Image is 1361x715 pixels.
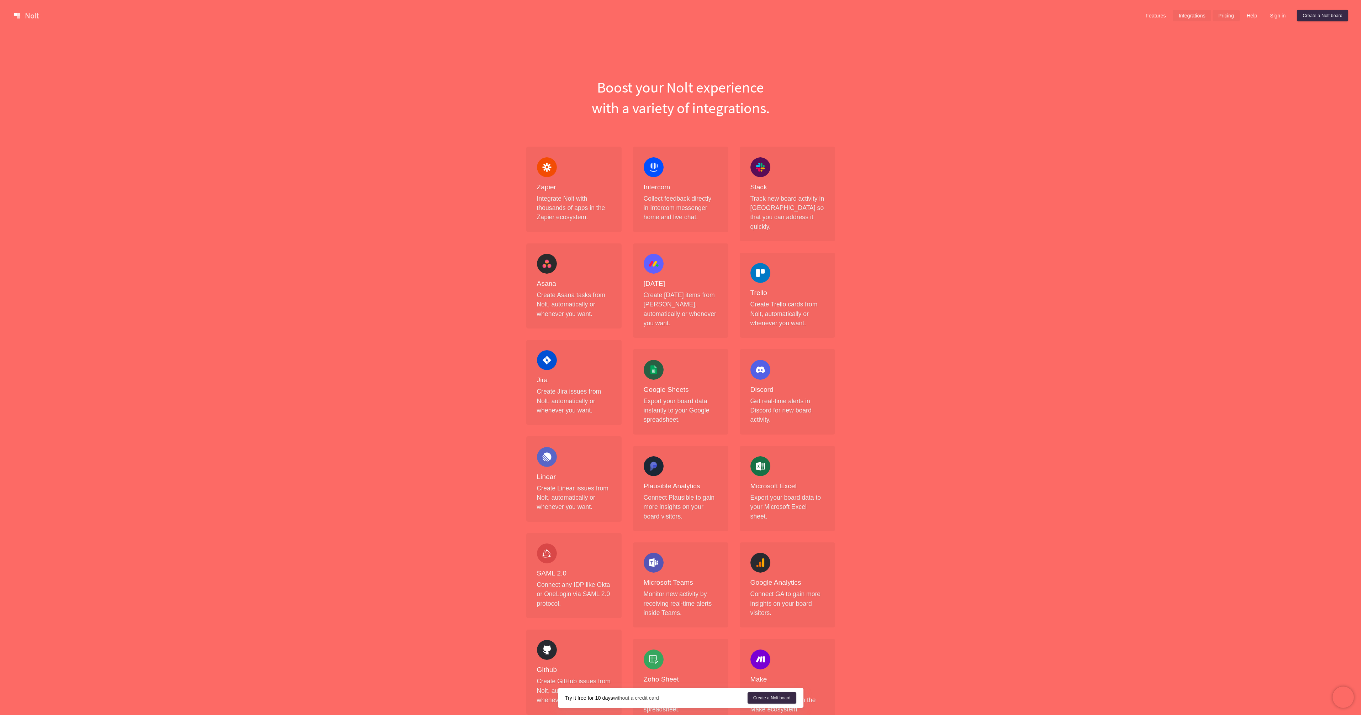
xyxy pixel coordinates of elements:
p: Create Jira issues from Nolt, automatically or whenever you want. [537,387,611,415]
p: Create [DATE] items from [PERSON_NAME], automatically or whenever you want. [644,290,718,328]
h4: Linear [537,473,611,482]
p: Export your board data instantly to your Zoho spreadsheet. [644,686,718,714]
p: Track new board activity in [GEOGRAPHIC_DATA] so that you can address it quickly. [750,194,824,232]
p: Connect Plausible to gain more insights on your board visitors. [644,493,718,521]
p: Integrate Nolt with thousands of apps in the Zapier ecosystem. [537,194,611,222]
a: Sign in [1264,10,1291,21]
p: Create GitHub issues from Nolt, automatically or whenever you want. [537,677,611,705]
h4: Google Analytics [750,578,824,587]
iframe: Chatra live chat [1333,687,1354,708]
h4: Make [750,675,824,684]
h4: Jira [537,376,611,385]
p: Create Linear issues from Nolt, automatically or whenever you want. [537,484,611,512]
p: Integrate Nolt with hundreds of apps in the Make ecosystem. [750,686,824,714]
h4: Google Sheets [644,385,718,394]
a: Pricing [1213,10,1240,21]
h4: Slack [750,183,824,192]
p: Connect any IDP like Okta or OneLogin via SAML 2.0 protocol. [537,580,611,608]
a: Create a Nolt board [1297,10,1348,21]
h4: Intercom [644,183,718,192]
h4: Zapier [537,183,611,192]
strong: Try it free for 10 days [565,695,613,701]
p: Create Trello cards from Nolt, automatically or whenever you want. [750,300,824,328]
p: Create Asana tasks from Nolt, automatically or whenever you want. [537,290,611,319]
div: without a credit card [565,694,748,701]
h4: Microsoft Teams [644,578,718,587]
a: Integrations [1173,10,1211,21]
a: Help [1241,10,1263,21]
h4: [DATE] [644,279,718,288]
h4: Microsoft Excel [750,482,824,491]
h4: Trello [750,289,824,298]
p: Export your board data instantly to your Google spreadsheet. [644,396,718,425]
p: Monitor new activity by receiving real-time alerts inside Teams. [644,589,718,617]
h4: Zoho Sheet [644,675,718,684]
h1: Boost your Nolt experience with a variety of integrations. [521,77,841,118]
h4: SAML 2.0 [537,569,611,578]
p: Get real-time alerts in Discord for new board activity. [750,396,824,425]
a: Features [1140,10,1172,21]
p: Connect GA to gain more insights on your board visitors. [750,589,824,617]
h4: Asana [537,279,611,288]
h4: Plausible Analytics [644,482,718,491]
p: Export your board data to your Microsoft Excel sheet. [750,493,824,521]
p: Collect feedback directly in Intercom messenger home and live chat. [644,194,718,222]
h4: Discord [750,385,824,394]
a: Create a Nolt board [748,692,796,704]
h4: Github [537,666,611,674]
